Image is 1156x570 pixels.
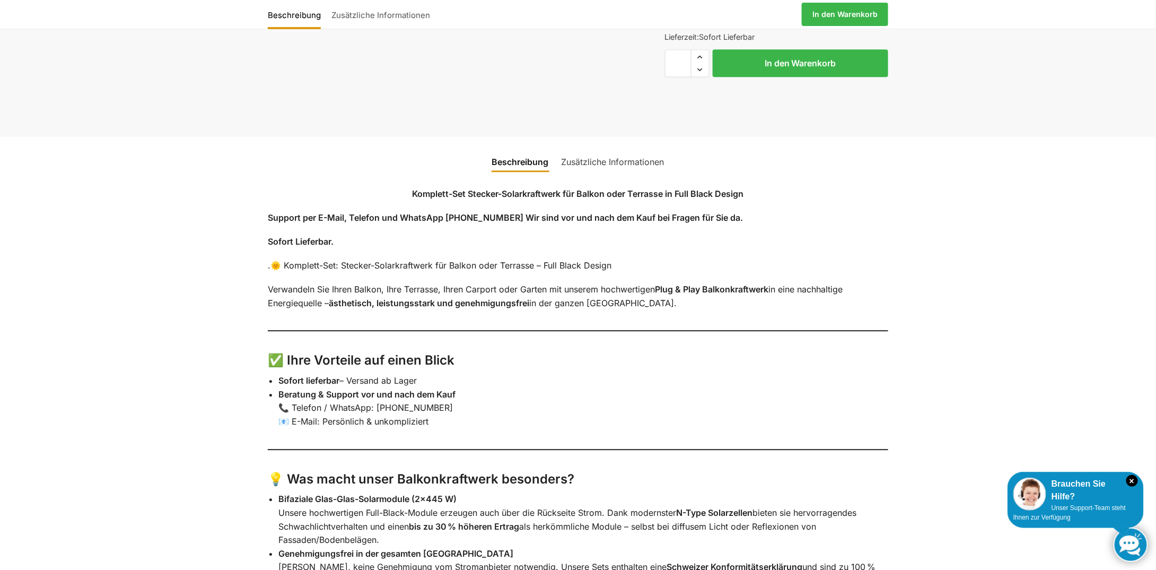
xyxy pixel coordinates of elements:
[665,49,691,77] input: Produktmenge
[268,283,888,310] p: Verwandeln Sie Ihren Balkon, Ihre Terrasse, Ihren Carport oder Garten mit unserem hochwertigen in...
[555,149,671,175] a: Zusätzliche Informationen
[699,32,755,41] span: Sofort Lieferbar
[676,507,752,518] strong: N-Type Solarzellen
[713,49,888,77] button: In den Warenkorb
[691,50,709,64] span: Increase quantity
[268,236,334,247] strong: Sofort Lieferbar.
[486,149,555,175] a: Beschreibung
[1126,475,1138,487] i: Schließen
[413,188,744,199] strong: Komplett-Set Stecker-Solarkraftwerk für Balkon oder Terrasse in Full Black Design
[1013,478,1046,511] img: Customer service
[655,284,768,295] strong: Plug & Play Balkonkraftwerk
[268,212,743,223] strong: Support per E-Mail, Telefon und WhatsApp [PHONE_NUMBER] Wir sind vor und nach dem Kauf bei Fragen...
[278,388,888,429] li: 📞 Telefon / WhatsApp: [PHONE_NUMBER] 📧 E-Mail: Persönlich & unkompliziert
[1013,478,1138,503] div: Brauchen Sie Hilfe?
[665,32,755,41] span: Lieferzeit:
[1013,504,1126,521] span: Unser Support-Team steht Ihnen zur Verfügung
[691,63,709,76] span: Reduce quantity
[326,2,435,27] a: Zusätzliche Informationen
[278,375,339,386] strong: Sofort lieferbar
[409,521,519,532] strong: bis zu 30 % höheren Ertrag
[278,493,888,547] li: Unsere hochwertigen Full-Black-Module erzeugen auch über die Rückseite Strom. Dank modernster bie...
[329,298,529,308] strong: ästhetisch, leistungsstark und genehmigungsfrei
[802,3,888,26] a: In den Warenkorb
[278,548,513,559] strong: Genehmigungsfrei in der gesamten [GEOGRAPHIC_DATA]
[268,470,888,489] h3: 💡 Was macht unser Balkonkraftwerk besonders?
[278,494,457,504] strong: Bifaziale Glas-Glas-Solarmodule (2×445 W)
[278,374,888,388] li: – Versand ab Lager
[663,83,890,113] iframe: Sicherer Rahmen für schnelle Bezahlvorgänge
[278,389,456,400] strong: Beratung & Support vor und nach dem Kauf
[268,2,326,27] a: Beschreibung
[268,259,888,273] p: .🌞 Komplett-Set: Stecker-Solarkraftwerk für Balkon oder Terrasse – Full Black Design
[268,351,888,370] h3: ✅ Ihre Vorteile auf einen Blick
